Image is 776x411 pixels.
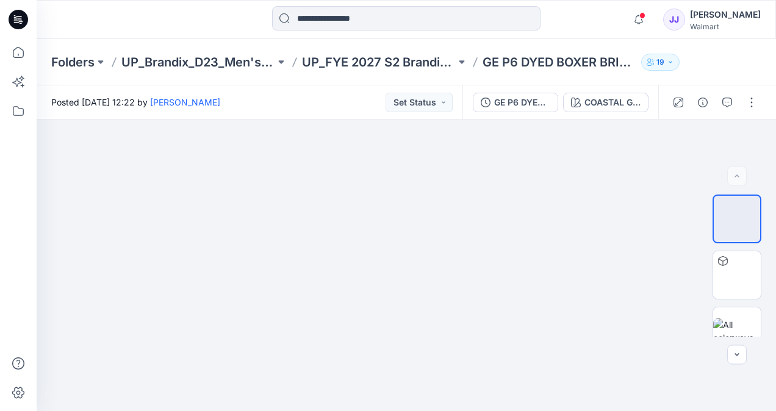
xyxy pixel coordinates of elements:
[51,96,220,109] span: Posted [DATE] 12:22 by
[663,9,685,30] div: JJ
[51,54,95,71] a: Folders
[693,93,713,112] button: Details
[494,96,550,109] div: GE P6 DYED BOXER BRIEF-GE27260848
[690,7,761,22] div: [PERSON_NAME]
[563,93,648,112] button: COASTAL GREY
[584,96,641,109] div: COASTAL GREY
[690,22,761,31] div: Walmart
[302,54,456,71] a: UP_FYE 2027 S2 Brandix_D23_Men's Basics- [PERSON_NAME]
[656,55,664,69] p: 19
[150,97,220,107] a: [PERSON_NAME]
[483,54,636,71] p: GE P6 DYED BOXER BRIEF-GE27260848
[121,54,275,71] a: UP_Brandix_D23_Men's Basics
[473,93,558,112] button: GE P6 DYED BOXER BRIEF-GE27260848
[641,54,680,71] button: 19
[713,318,761,344] img: All colorways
